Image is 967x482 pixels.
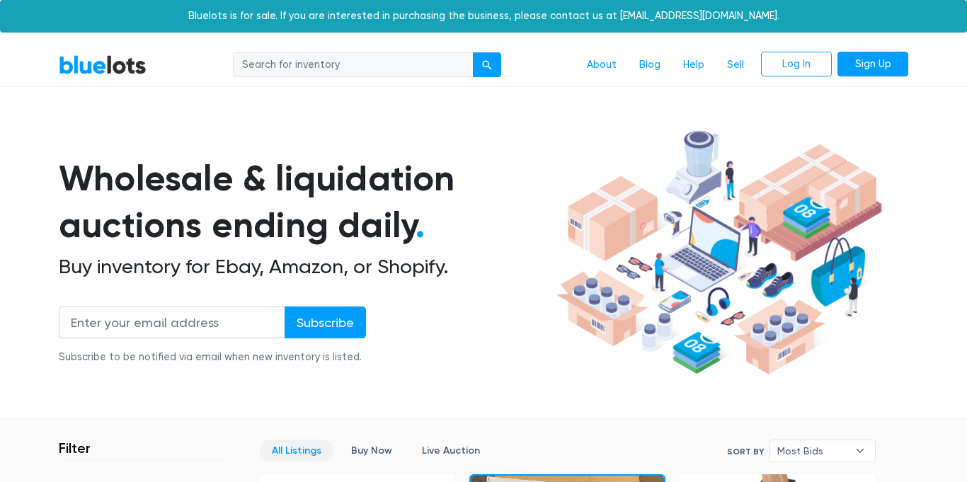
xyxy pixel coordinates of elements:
b: ▾ [845,440,875,461]
a: Sell [716,52,755,79]
input: Enter your email address [59,306,285,338]
h1: Wholesale & liquidation auctions ending daily [59,155,551,249]
span: . [416,204,425,246]
h3: Filter [59,440,91,457]
label: Sort By [727,445,764,458]
a: Log In [761,52,832,77]
a: Help [672,52,716,79]
span: Most Bids [777,440,848,461]
input: Subscribe [285,306,366,338]
a: Buy Now [339,440,404,461]
div: Subscribe to be notified via email when new inventory is listed. [59,350,366,365]
h2: Buy inventory for Ebay, Amazon, or Shopify. [59,255,551,279]
a: BlueLots [59,54,147,75]
a: About [576,52,628,79]
a: Live Auction [410,440,492,461]
a: Blog [628,52,672,79]
input: Search for inventory [233,52,474,78]
img: hero-ee84e7d0318cb26816c560f6b4441b76977f77a177738b4e94f68c95b2b83dbb.png [551,124,887,381]
a: Sign Up [837,52,908,77]
a: All Listings [260,440,333,461]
